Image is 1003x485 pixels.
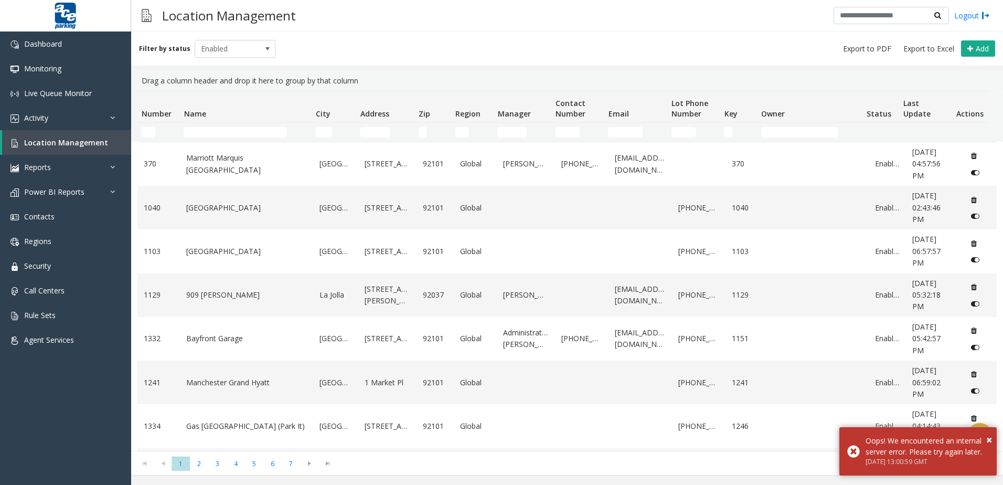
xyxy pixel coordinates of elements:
[757,123,862,142] td: Owner Filter
[912,409,941,442] span: [DATE] 04:14:43 PM
[732,377,756,388] a: 1241
[866,457,989,467] div: [DATE] 13:00:59 GMT
[732,289,756,301] a: 1129
[24,236,51,246] span: Regions
[903,98,931,119] span: Last Update
[414,123,451,142] td: Zip Filter
[316,109,330,119] span: City
[966,295,985,312] button: Disable
[365,158,411,170] a: [STREET_ADDRESS]
[300,456,318,471] span: Go to the next page
[144,158,174,170] a: 370
[24,162,51,172] span: Reports
[732,420,756,432] a: 1246
[556,127,580,138] input: Contact Number Filter
[966,339,985,355] button: Disable
[966,251,985,268] button: Disable
[981,10,990,21] img: logout
[423,158,447,170] a: 92101
[137,71,997,91] div: Drag a column header and drop it here to group by that column
[423,289,447,301] a: 92037
[732,202,756,214] a: 1040
[24,187,84,197] span: Power BI Reports
[186,420,307,432] a: Gas [GEOGRAPHIC_DATA] (Park It)
[186,152,307,176] a: Marriott Marquis [GEOGRAPHIC_DATA]
[912,365,953,400] a: [DATE] 06:59:02 PM
[195,40,259,57] span: Enabled
[24,261,51,271] span: Security
[245,457,263,471] span: Page 5
[460,158,490,170] a: Global
[142,127,155,138] input: Number Filter
[961,40,995,57] button: Add
[144,289,174,301] a: 1129
[862,123,899,142] td: Status Filter
[302,459,316,468] span: Go to the next page
[862,91,899,123] th: Status
[912,191,941,224] span: [DATE] 02:43:46 PM
[319,333,352,344] a: [GEOGRAPHIC_DATA]
[343,459,993,468] kendo-pager-info: 1 - 20 of 139 items
[365,283,411,307] a: [STREET_ADDRESS][PERSON_NAME]
[179,123,311,142] td: Name Filter
[2,130,131,155] a: Location Management
[608,127,643,138] input: Email Filter
[10,213,19,222] img: 'icon'
[24,212,55,222] span: Contacts
[455,109,481,119] span: Region
[24,286,65,296] span: Call Centers
[875,158,900,170] a: Enabled
[899,123,952,142] td: Last Update Filter
[360,127,390,138] input: Address Filter
[671,98,708,119] span: Lot Phone Number
[875,377,900,388] a: Enabled
[503,327,549,351] a: Administrator [PERSON_NAME]
[678,202,719,214] a: [PHONE_NUMBER]
[186,333,307,344] a: Bayfront Garage
[24,310,56,320] span: Rule Sets
[423,246,447,257] a: 92101
[671,127,696,138] input: Lot Phone Number Filter
[952,91,989,123] th: Actions
[24,113,48,123] span: Activity
[365,377,411,388] a: 1 Market Pl
[761,127,838,138] input: Owner Filter
[551,123,604,142] td: Contact Number Filter
[966,147,983,164] button: Delete
[875,202,900,214] a: Enabled
[24,335,74,345] span: Agent Services
[678,420,719,432] a: [PHONE_NUMBER]
[561,333,602,344] a: [PHONE_NUMBER]
[866,435,989,457] div: Oops! We encountered an internal server error. Please try again later.
[966,208,985,225] button: Disable
[761,109,785,119] span: Owner
[615,327,666,351] a: [EMAIL_ADDRESS][DOMAIN_NAME]
[321,459,335,468] span: Go to the last page
[144,333,174,344] a: 1332
[227,457,245,471] span: Page 4
[609,109,629,119] span: Email
[966,164,985,181] button: Disable
[460,377,490,388] a: Global
[282,457,300,471] span: Page 7
[839,41,895,56] button: Export to PDF
[503,289,549,301] a: [PERSON_NAME]
[10,139,19,147] img: 'icon'
[460,202,490,214] a: Global
[24,138,108,147] span: Location Management
[184,109,206,119] span: Name
[365,420,411,432] a: [STREET_ADDRESS]
[24,88,92,98] span: Live Queue Monitor
[912,234,941,268] span: [DATE] 06:57:57 PM
[875,246,900,257] a: Enabled
[208,457,227,471] span: Page 3
[10,262,19,271] img: 'icon'
[319,246,352,257] a: [GEOGRAPHIC_DATA]
[319,420,352,432] a: [GEOGRAPHIC_DATA]
[451,123,493,142] td: Region Filter
[903,44,954,54] span: Export to Excel
[144,202,174,214] a: 1040
[365,202,411,214] a: [STREET_ADDRESS]
[319,202,352,214] a: [GEOGRAPHIC_DATA]
[423,333,447,344] a: 92101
